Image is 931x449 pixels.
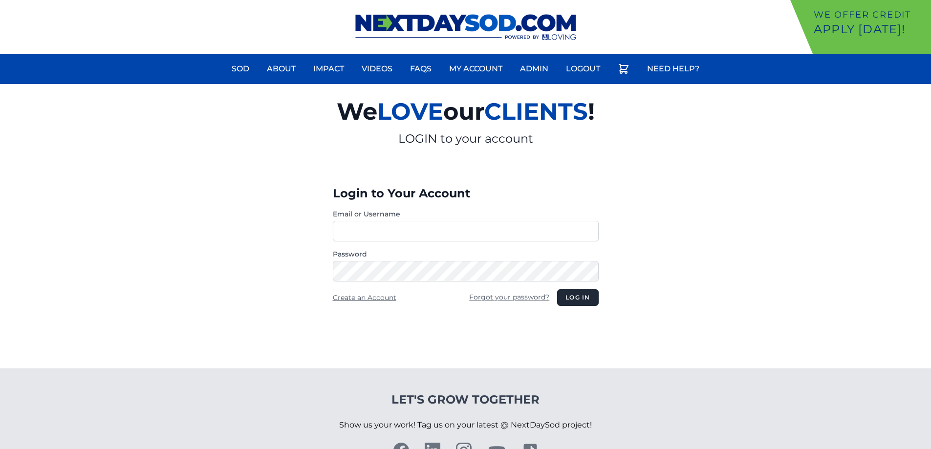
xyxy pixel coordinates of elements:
p: We offer Credit [814,8,927,21]
a: Need Help? [641,57,705,81]
a: Sod [226,57,255,81]
button: Log in [557,289,598,306]
a: Admin [514,57,554,81]
span: LOVE [377,97,443,126]
h3: Login to Your Account [333,186,599,201]
p: Apply [DATE]! [814,21,927,37]
a: My Account [443,57,508,81]
h4: Let's Grow Together [339,392,592,407]
a: Videos [356,57,398,81]
a: Forgot your password? [469,293,549,301]
a: Logout [560,57,606,81]
span: CLIENTS [484,97,588,126]
h2: We our ! [223,92,708,131]
p: LOGIN to your account [223,131,708,147]
label: Email or Username [333,209,599,219]
a: FAQs [404,57,437,81]
a: Impact [307,57,350,81]
label: Password [333,249,599,259]
p: Show us your work! Tag us on your latest @ NextDaySod project! [339,407,592,443]
a: Create an Account [333,293,396,302]
a: About [261,57,302,81]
